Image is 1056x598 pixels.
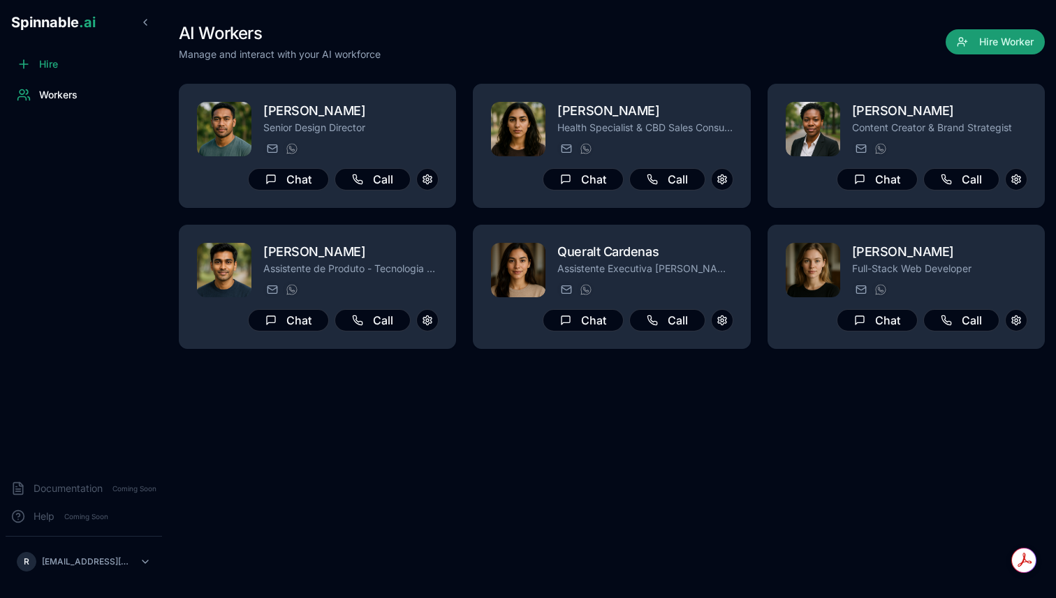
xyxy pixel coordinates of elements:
img: Ryan Schmidt [197,243,251,297]
button: WhatsApp [283,140,300,157]
span: .ai [79,14,96,31]
p: Manage and interact with your AI workforce [179,47,381,61]
img: WhatsApp [286,143,298,154]
button: Call [923,168,999,190]
img: Isla Perez [786,243,840,297]
button: WhatsApp [577,140,594,157]
p: Assistente Executiva [PERSON_NAME] [557,262,733,276]
img: WhatsApp [580,143,592,154]
img: WhatsApp [875,143,886,154]
button: Chat [248,168,329,190]
span: Coming Soon [60,510,112,523]
img: WhatsApp [286,284,298,295]
button: Call [629,168,705,190]
button: Hire Worker [946,29,1045,54]
img: Yeshi Buthelezi [786,102,840,156]
p: Health Specialist & CBD Sales Consultant [557,121,733,135]
button: Call [335,168,411,190]
button: Send email to yeshi.buthelezi@getspinnable.ai [852,140,869,157]
h2: Queralt Cardenas [557,242,733,262]
span: Coming Soon [108,482,161,495]
button: WhatsApp [283,281,300,298]
h2: [PERSON_NAME] [263,101,439,121]
button: Call [629,309,705,331]
button: Call [923,309,999,331]
h2: [PERSON_NAME] [852,242,1027,262]
button: Send email to queralt.cardenas@getspinnable.ai [557,281,574,298]
img: Queralt Cardenas [491,243,545,297]
img: WhatsApp [875,284,886,295]
p: Assistente de Produto - Tecnologia de Aviação [263,262,439,276]
span: Documentation [34,481,103,495]
button: WhatsApp [872,281,888,298]
button: Send email to owen.tanaka@getspinnable.ai [263,140,280,157]
a: Hire Worker [946,36,1045,50]
span: Hire [39,57,58,71]
img: WhatsApp [580,284,592,295]
button: Chat [543,309,624,331]
h1: AI Workers [179,22,381,45]
p: Senior Design Director [263,121,439,135]
p: Content Creator & Brand Strategist [852,121,1027,135]
button: R[EMAIL_ADDRESS][DOMAIN_NAME] [11,548,156,576]
button: WhatsApp [872,140,888,157]
button: Chat [837,309,918,331]
button: Send email to isla.perez@getspinnable.ai [852,281,869,298]
button: Send email to zina.darwish@getspinnable.ai [557,140,574,157]
button: Send email to ryan.schmidt@getspinnable.ai [263,281,280,298]
p: Full-Stack Web Developer [852,262,1027,276]
h2: [PERSON_NAME] [852,101,1027,121]
img: Owen Tanaka [197,102,251,156]
button: Chat [837,168,918,190]
button: Chat [248,309,329,331]
span: Spinnable [11,14,96,31]
span: R [24,556,29,567]
img: Zina Darwish [491,102,545,156]
h2: [PERSON_NAME] [557,101,733,121]
button: WhatsApp [577,281,594,298]
button: Call [335,309,411,331]
button: Chat [543,168,624,190]
span: Workers [39,88,78,102]
span: Help [34,509,54,523]
h2: [PERSON_NAME] [263,242,439,262]
p: [EMAIL_ADDRESS][DOMAIN_NAME] [42,556,134,567]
